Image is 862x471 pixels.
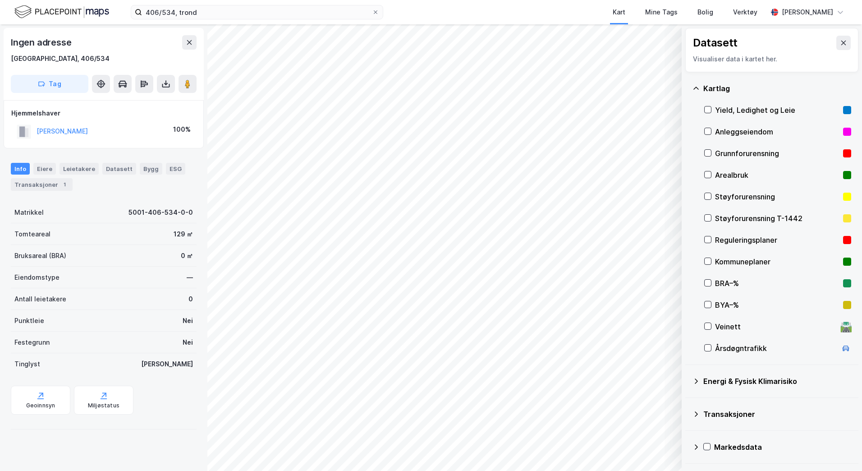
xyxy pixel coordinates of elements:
div: Punktleie [14,315,44,326]
div: Ingen adresse [11,35,73,50]
div: Eiendomstype [14,272,60,283]
div: Transaksjoner [703,409,851,420]
div: Yield, Ledighet og Leie [715,105,839,115]
div: Datasett [102,163,136,175]
div: Mine Tags [645,7,678,18]
div: Nei [183,315,193,326]
div: Veinett [715,321,837,332]
div: Støyforurensning [715,191,839,202]
div: Matrikkel [14,207,44,218]
div: Kontrollprogram for chat [817,428,862,471]
div: — [187,272,193,283]
div: 129 ㎡ [174,229,193,240]
div: Støyforurensning T-1442 [715,213,839,224]
div: Kart [613,7,625,18]
div: Reguleringsplaner [715,235,839,245]
div: Markedsdata [714,442,851,453]
div: Grunnforurensning [715,148,839,159]
input: Søk på adresse, matrikkel, gårdeiere, leietakere eller personer [142,5,372,19]
div: Årsdøgntrafikk [715,343,837,354]
div: Info [11,163,30,175]
div: Visualiser data i kartet her. [693,54,851,65]
div: [GEOGRAPHIC_DATA], 406/534 [11,53,110,64]
div: 0 [188,294,193,305]
div: Nei [183,337,193,348]
div: Arealbruk [715,170,839,180]
iframe: Chat Widget [817,428,862,471]
div: Datasett [693,36,738,50]
button: Tag [11,75,88,93]
div: Bolig [697,7,713,18]
div: Festegrunn [14,337,50,348]
div: Anleggseiendom [715,126,839,137]
div: [PERSON_NAME] [782,7,833,18]
div: Kartlag [703,83,851,94]
div: Miljøstatus [88,402,119,409]
div: Tomteareal [14,229,50,240]
div: BRA–% [715,278,839,289]
div: Bygg [140,163,162,175]
div: Eiere [33,163,56,175]
div: Kommuneplaner [715,256,839,267]
div: Hjemmelshaver [11,108,196,119]
div: Verktøy [733,7,757,18]
div: Antall leietakere [14,294,66,305]
div: Transaksjoner [11,178,73,191]
div: Tinglyst [14,359,40,369]
div: 🛣️ [840,321,852,332]
div: Leietakere [60,163,99,175]
div: Energi & Fysisk Klimarisiko [703,376,851,387]
div: Bruksareal (BRA) [14,250,66,261]
div: 1 [60,180,69,189]
div: Geoinnsyn [26,402,55,409]
div: ESG [166,163,185,175]
div: BYA–% [715,300,839,310]
div: [PERSON_NAME] [141,359,193,369]
div: 100% [173,124,191,135]
div: 5001-406-534-0-0 [128,207,193,218]
img: logo.f888ab2527a4732fd821a326f86c7f29.svg [14,4,109,20]
div: 0 ㎡ [181,250,193,261]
